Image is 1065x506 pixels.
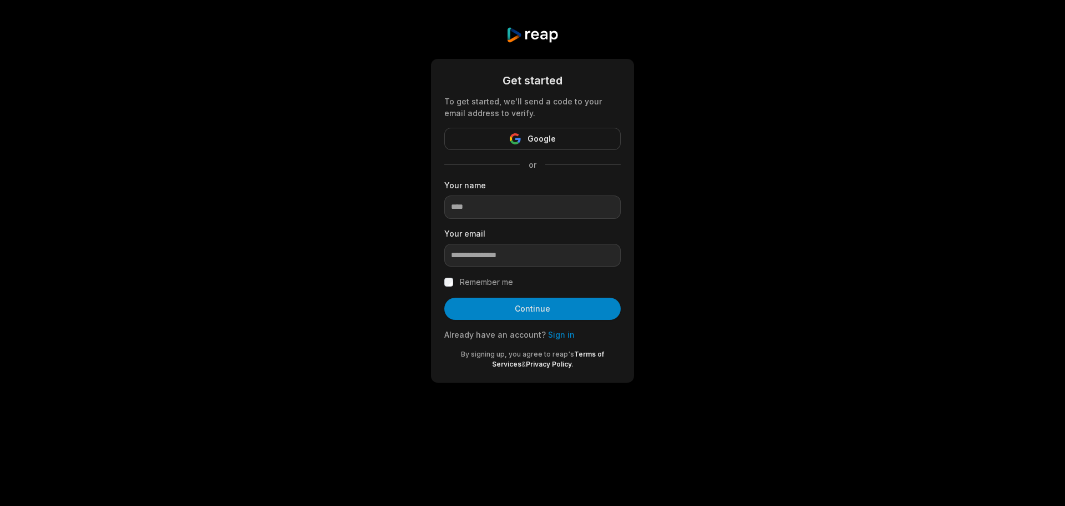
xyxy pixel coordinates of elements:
a: Privacy Policy [526,360,572,368]
label: Your email [444,228,621,239]
span: Google [528,132,556,146]
img: reap [506,27,559,43]
label: Remember me [460,275,513,289]
span: & [521,360,526,368]
span: or [520,159,545,171]
button: Continue [444,298,621,320]
span: By signing up, you agree to reap's [461,350,574,358]
label: Your name [444,179,621,191]
span: . [572,360,574,368]
span: Already have an account? [444,330,546,339]
a: Sign in [548,330,575,339]
div: Get started [444,72,621,89]
button: Google [444,128,621,150]
div: To get started, we'll send a code to your email address to verify. [444,96,621,119]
